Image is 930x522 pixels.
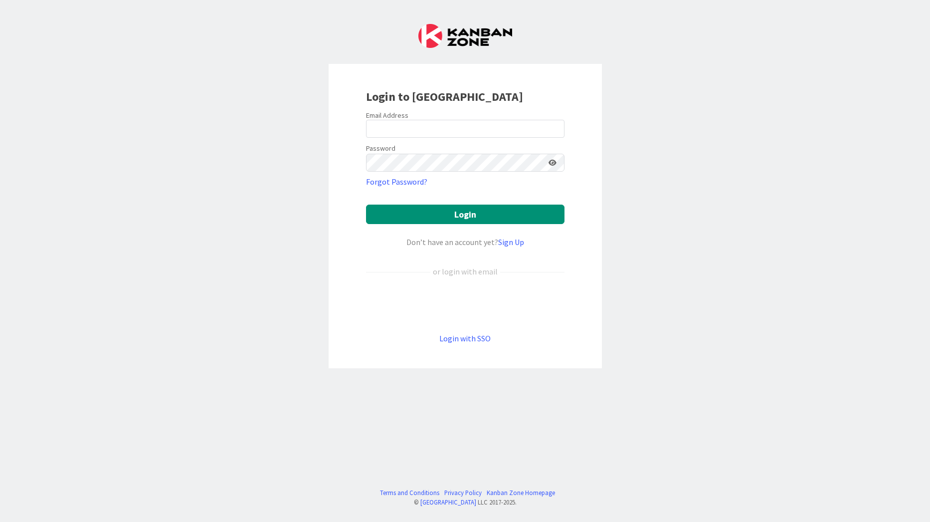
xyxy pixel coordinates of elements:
a: Terms and Conditions [380,488,439,498]
a: Privacy Policy [444,488,482,498]
div: or login with email [430,265,500,277]
a: Sign Up [498,237,524,247]
a: [GEOGRAPHIC_DATA] [420,498,476,506]
iframe: Sign in with Google Button [361,294,569,316]
img: Kanban Zone [418,24,512,48]
div: © LLC 2017- 2025 . [375,498,555,507]
a: Forgot Password? [366,176,427,188]
label: Email Address [366,111,408,120]
a: Login with SSO [439,333,491,343]
button: Login [366,205,564,224]
label: Password [366,143,395,154]
keeper-lock: Open Keeper Popup [548,123,559,135]
a: Kanban Zone Homepage [487,488,555,498]
div: Don’t have an account yet? [366,236,564,248]
b: Login to [GEOGRAPHIC_DATA] [366,89,523,104]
